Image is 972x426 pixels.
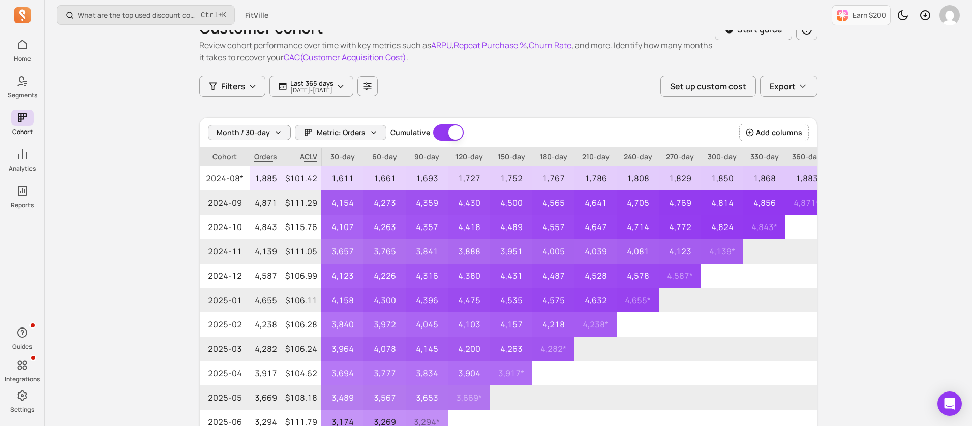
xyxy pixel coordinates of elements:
p: 4,005 [532,239,574,264]
p: $101.42 [281,166,321,190]
span: 2025-05 [200,385,250,410]
button: Churn Rate [529,39,571,51]
p: $111.05 [281,239,321,264]
p: 1,611 [321,166,363,190]
p: 4,200 [448,337,490,361]
p: 4,431 [490,264,532,288]
button: Add columns [739,124,809,141]
p: 4,218 [532,312,574,337]
p: 60-day [363,148,406,166]
p: 4,158 [321,288,363,312]
p: 4,430 [448,190,490,215]
p: 3,567 [363,385,406,410]
p: [DATE] - [DATE] [290,87,333,93]
button: Set up custom cost [660,76,756,97]
span: FitVille [245,10,268,20]
p: 4,039 [574,239,617,264]
p: 4,565 [532,190,574,215]
p: 180-day [532,148,574,166]
p: 210-day [574,148,617,166]
p: 4,396 [406,288,448,312]
p: 4,418 [448,215,490,239]
kbd: Ctrl [201,10,218,20]
span: 2024-11 [200,239,250,264]
button: Filters [199,76,265,97]
p: 1,808 [617,166,659,190]
p: 4,357 [406,215,448,239]
p: 4,655 * [617,288,659,312]
span: ACLV [281,148,321,166]
p: 1,850 [701,166,743,190]
button: Export [760,76,817,97]
p: 4,123 [321,264,363,288]
span: 2024-10 [200,215,250,239]
p: 3,653 [406,385,448,410]
p: 4,705 [617,190,659,215]
p: 4,843 [250,215,281,239]
p: $106.11 [281,288,321,312]
p: 90-day [406,148,448,166]
p: Integrations [5,375,40,383]
p: 4,871 * [785,190,828,215]
p: 4,045 [406,312,448,337]
p: 120-day [448,148,490,166]
p: 4,238 [250,312,281,337]
p: 1,829 [659,166,701,190]
p: Review cohort performance over time with key metrics such as , , , and more. Identify how many mo... [199,39,715,63]
p: 4,769 [659,190,701,215]
p: 4,575 [532,288,574,312]
p: 4,300 [363,288,406,312]
p: 300-day [701,148,743,166]
p: Earn $200 [853,10,886,20]
span: 2025-03 [200,337,250,361]
p: 4,139 [250,239,281,264]
p: 3,904 [448,361,490,385]
p: 3,777 [363,361,406,385]
button: What are the top used discount codes in my campaigns?Ctrl+K [57,5,235,25]
p: 4,535 [490,288,532,312]
p: 4,263 [490,337,532,361]
button: Metric: Orders [295,125,386,140]
p: 4,238 * [574,312,617,337]
p: 3,888 [448,239,490,264]
p: 4,500 [490,190,532,215]
p: $106.24 [281,337,321,361]
p: 4,359 [406,190,448,215]
button: Guides [11,322,34,353]
p: 1,661 [363,166,406,190]
p: $106.28 [281,312,321,337]
span: Filters [221,80,246,92]
p: $115.76 [281,215,321,239]
p: 4,139 * [701,239,743,264]
p: 4,814 [701,190,743,215]
p: 4,578 [617,264,659,288]
p: 3,841 [406,239,448,264]
p: 4,824 [701,215,743,239]
button: ARPU [431,39,452,51]
p: 4,475 [448,288,490,312]
p: 4,528 [574,264,617,288]
p: 3,917 * [490,361,532,385]
p: 4,632 [574,288,617,312]
p: 4,107 [321,215,363,239]
p: 1,868 [743,166,785,190]
span: Add columns [756,127,802,138]
p: 3,669 [250,385,281,410]
span: Orders [250,148,281,166]
span: 2024-09 [200,190,250,215]
p: 150-day [490,148,532,166]
span: Metric: Orders [317,127,366,138]
p: 1,885 [250,166,281,190]
p: 4,282 * [532,337,574,361]
button: Toggle dark mode [893,5,913,25]
p: Settings [10,406,34,414]
button: Month / 30-day [208,125,291,140]
p: 1,693 [406,166,448,190]
p: Home [14,55,31,63]
p: 4,145 [406,337,448,361]
p: 4,081 [617,239,659,264]
p: 360-day [785,148,828,166]
p: 3,765 [363,239,406,264]
p: 4,655 [250,288,281,312]
div: Open Intercom Messenger [937,391,962,416]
